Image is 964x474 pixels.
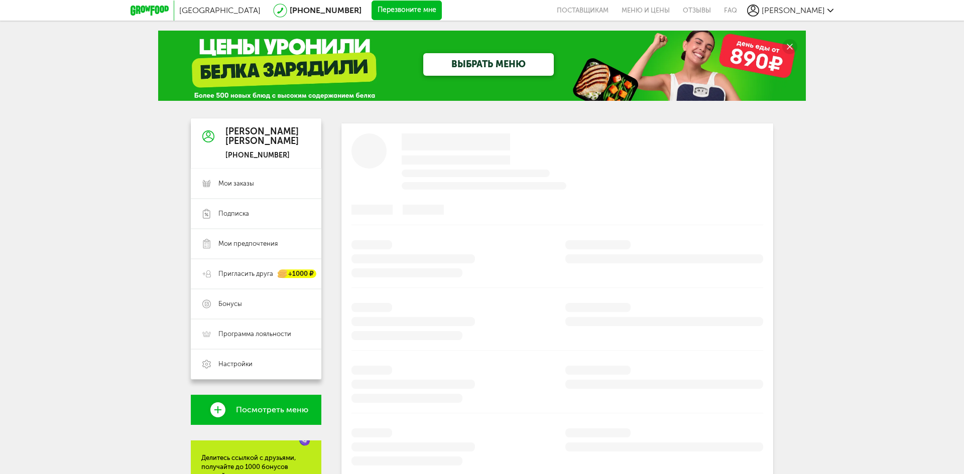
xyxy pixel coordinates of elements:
[218,179,254,188] span: Мои заказы
[762,6,825,15] span: [PERSON_NAME]
[423,53,554,76] a: ВЫБРАТЬ МЕНЮ
[179,6,261,15] span: [GEOGRAPHIC_DATA]
[218,330,291,339] span: Программа лояльности
[191,229,321,259] a: Мои предпочтения
[278,270,316,278] div: +1000 ₽
[191,259,321,289] a: Пригласить друга +1000 ₽
[236,405,308,414] span: Посмотреть меню
[191,395,321,425] a: Посмотреть меню
[218,239,278,248] span: Мои предпочтения
[191,199,321,229] a: Подписка
[191,319,321,349] a: Программа лояльности
[225,127,299,147] div: [PERSON_NAME] [PERSON_NAME]
[191,289,321,319] a: Бонусы
[218,360,253,369] span: Настройки
[225,151,299,160] div: [PHONE_NUMBER]
[218,209,249,218] span: Подписка
[218,299,242,308] span: Бонусы
[191,349,321,379] a: Настройки
[218,269,273,278] span: Пригласить друга
[191,169,321,199] a: Мои заказы
[372,1,442,21] button: Перезвоните мне
[290,6,361,15] a: [PHONE_NUMBER]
